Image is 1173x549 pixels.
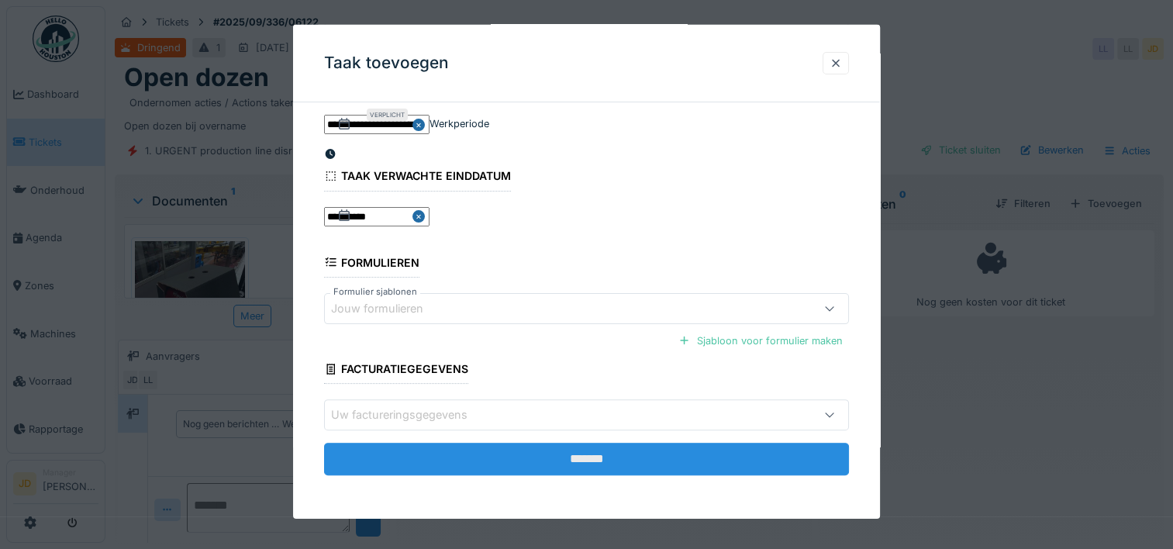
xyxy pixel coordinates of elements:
label: Formulier sjablonen [330,285,420,299]
div: Uw factureringsgegevens [331,406,489,423]
div: Jouw formulieren [331,300,445,317]
button: Close [412,115,430,134]
div: Formulieren [324,251,419,278]
div: Facturatiegegevens [324,357,468,384]
label: Werkperiode [430,116,489,131]
h3: Taak toevoegen [324,54,449,73]
div: Taak verwachte einddatum [324,164,511,191]
div: Verplicht [367,109,408,121]
button: Close [412,206,430,226]
div: Sjabloon voor formulier maken [672,330,849,351]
